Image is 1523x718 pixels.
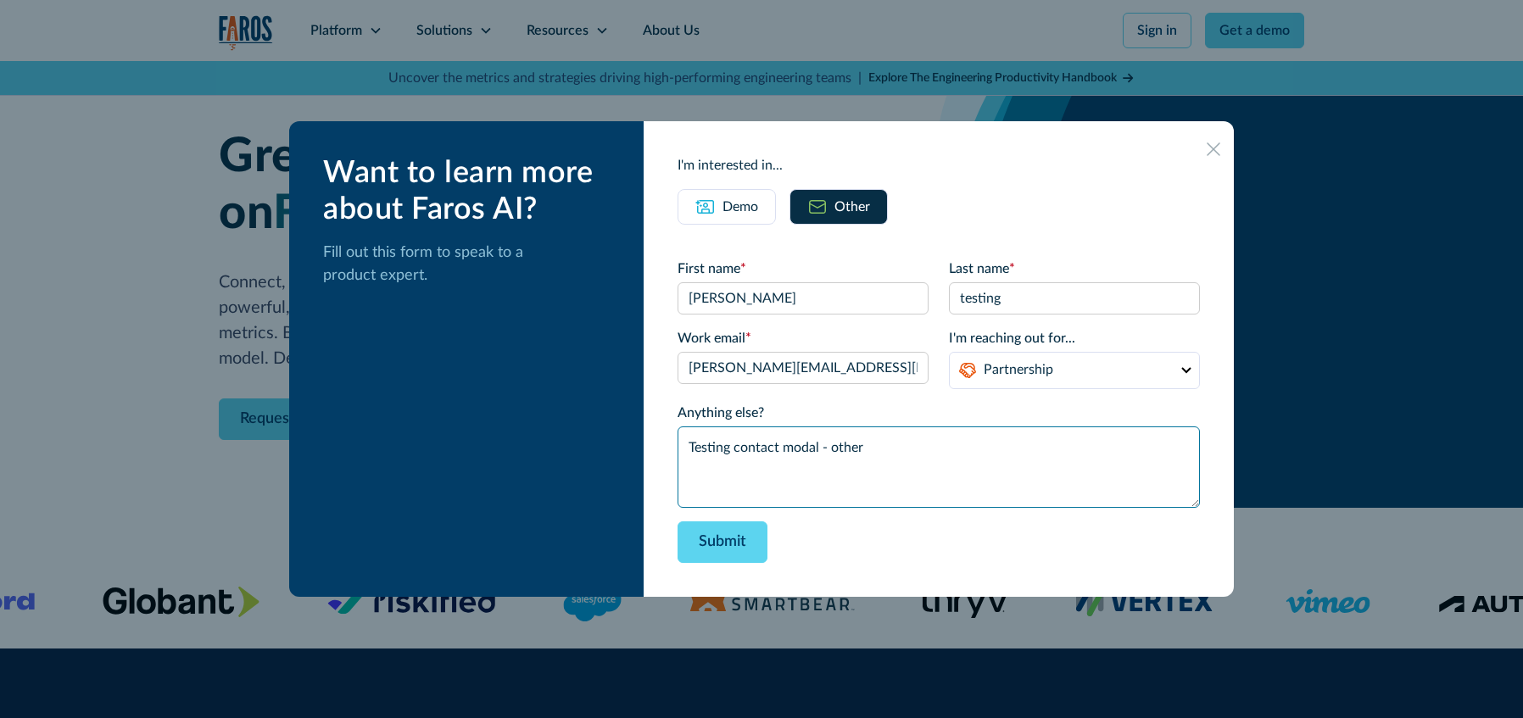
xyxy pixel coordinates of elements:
[722,197,758,217] div: Demo
[678,521,767,563] input: Submit
[834,197,870,217] div: Other
[323,242,616,287] p: Fill out this form to speak to a product expert.
[678,259,1200,563] form: Email Form
[949,328,1200,348] label: I'm reaching out for...
[323,155,616,228] div: Want to learn more about Faros AI?
[678,155,1200,175] div: I'm interested in...
[678,259,929,279] label: First name
[678,328,929,348] label: Work email
[949,259,1200,279] label: Last name
[678,403,1200,423] label: Anything else?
